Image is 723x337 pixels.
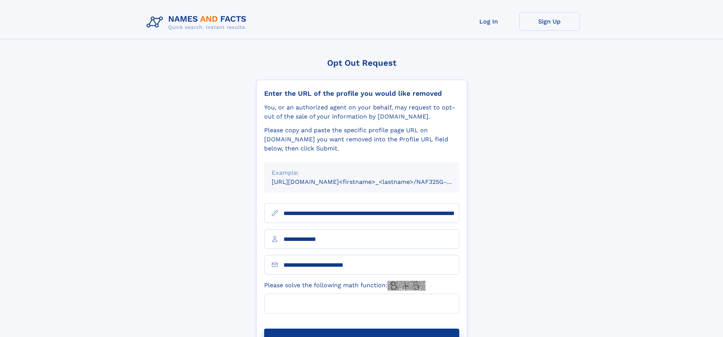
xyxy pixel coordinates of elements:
small: [URL][DOMAIN_NAME]<firstname>_<lastname>/NAF325G-xxxxxxxx [272,178,474,185]
div: Please copy and paste the specific profile page URL on [DOMAIN_NAME] you want removed into the Pr... [264,126,459,153]
label: Please solve the following math function: [264,281,425,291]
a: Sign Up [519,12,580,31]
a: Log In [458,12,519,31]
div: Enter the URL of the profile you would like removed [264,89,459,98]
div: Opt Out Request [256,58,467,68]
img: Logo Names and Facts [143,12,253,33]
div: You, or an authorized agent on your behalf, may request to opt-out of the sale of your informatio... [264,103,459,121]
div: Example: [272,168,452,177]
